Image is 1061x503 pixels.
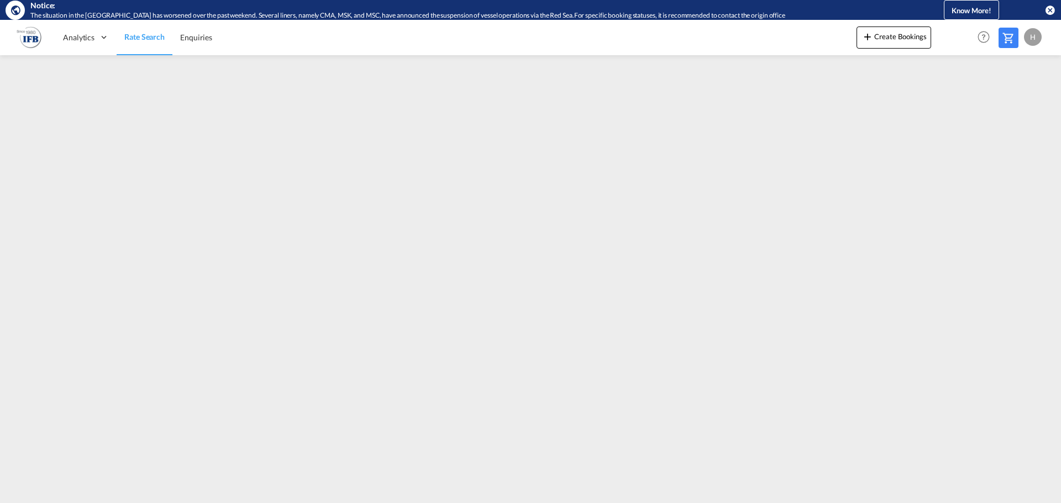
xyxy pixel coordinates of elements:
md-icon: icon-plus 400-fg [861,30,874,43]
span: Enquiries [180,33,212,42]
button: icon-close-circle [1044,4,1055,15]
div: The situation in the Red Sea has worsened over the past weekend. Several liners, namely CMA, MSK,... [30,11,898,20]
span: Help [974,28,993,46]
span: Rate Search [124,32,165,41]
span: Analytics [63,32,94,43]
div: Analytics [55,19,117,55]
div: H [1024,28,1042,46]
span: Know More! [952,6,991,15]
img: b628ab10256c11eeb52753acbc15d091.png [17,25,41,50]
a: Rate Search [117,19,172,55]
a: Enquiries [172,19,220,55]
button: icon-plus 400-fgCreate Bookings [857,27,931,49]
md-icon: icon-earth [10,4,21,15]
div: Help [974,28,999,47]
